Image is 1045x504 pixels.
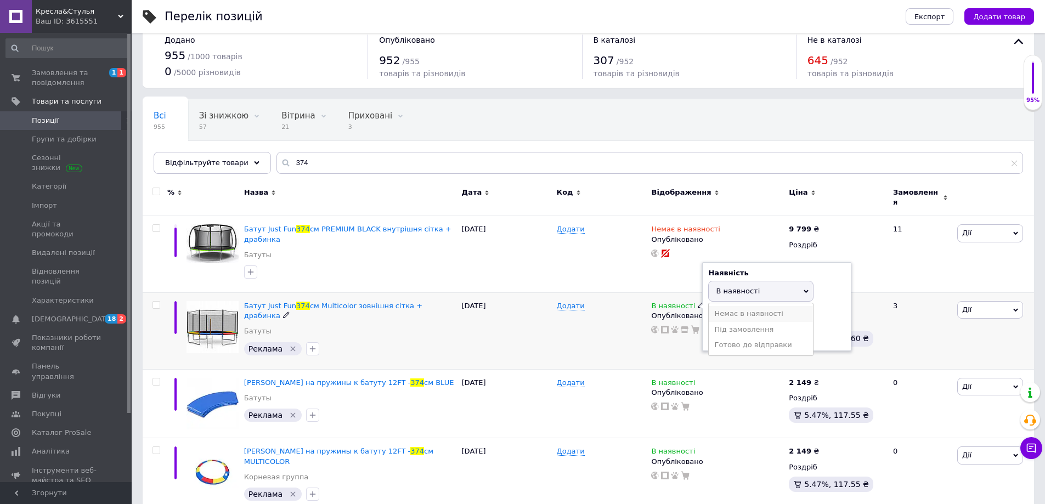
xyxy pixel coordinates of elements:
[36,7,118,16] span: Кресла&Стулья
[296,302,310,310] span: 374
[886,216,954,293] div: 11
[886,292,954,369] div: 3
[32,153,101,173] span: Сезонні знижки
[962,451,971,459] span: Дії
[906,8,954,25] button: Експорт
[187,378,239,430] img: Скамейка на пружины к батуту 12FT - 374cм BLUE
[248,411,283,420] span: Реклама
[244,225,451,243] span: см PREMIUM BLACK внутрішня сіткa + драбинка
[244,472,308,482] a: Корневая группа
[276,152,1023,174] input: Пошук по назві позиції, артикулу і пошуковим запитам
[199,111,248,121] span: Зі знижкою
[174,68,241,77] span: / 5000 різновидів
[32,182,66,191] span: Категорії
[244,393,272,403] a: Батуты
[32,201,57,211] span: Імпорт
[32,68,101,88] span: Замовлення та повідомлення
[424,378,454,387] span: cм BLUE
[962,382,971,390] span: Дії
[188,52,242,61] span: / 1000 товарів
[154,111,166,121] span: Всі
[32,314,113,324] span: [DEMOGRAPHIC_DATA]
[32,296,94,305] span: Характеристики
[557,447,585,456] span: Додати
[165,11,263,22] div: Перелік позицій
[187,301,239,353] img: Батут Just Fun 374 см Multicolor зовнішня сіткa + драбинка
[109,68,118,77] span: 1
[410,378,424,387] span: 374
[1020,437,1042,459] button: Чат з покупцем
[244,378,454,387] a: [PERSON_NAME] на пружины к батуту 12FT -374cм BLUE
[199,123,248,131] span: 57
[804,411,869,420] span: 5.47%, 117.55 ₴
[32,446,70,456] span: Аналітика
[651,311,783,321] div: Опубліковано
[248,344,283,353] span: Реклама
[557,188,573,197] span: Код
[651,378,695,390] span: В наявності
[651,188,711,197] span: Відображення
[244,225,451,243] a: Батут Just Fun374см PREMIUM BLACK внутрішня сіткa + драбинка
[165,36,195,44] span: Додано
[296,225,310,233] span: 374
[462,188,482,197] span: Дата
[403,57,420,66] span: / 955
[348,111,393,121] span: Приховані
[594,54,614,67] span: 307
[5,38,129,58] input: Пошук
[804,480,869,489] span: 5.47%, 117.55 ₴
[32,219,101,239] span: Акції та промокоди
[886,369,954,438] div: 0
[651,457,783,467] div: Опубліковано
[651,447,695,458] span: В наявності
[789,224,819,234] div: ₴
[281,123,315,131] span: 21
[651,388,783,398] div: Опубліковано
[244,447,433,465] span: cм MULTICOLOR
[32,409,61,419] span: Покупці
[165,49,185,62] span: 955
[187,446,239,499] img: Скамейка на пружины к батуту 12FT - 374cм MULTICOLOR
[32,333,101,353] span: Показники роботи компанії
[789,240,884,250] div: Роздріб
[36,16,132,26] div: Ваш ID: 3615551
[789,446,819,456] div: ₴
[117,68,126,77] span: 1
[248,490,283,499] span: Реклама
[594,36,636,44] span: В каталозі
[165,158,248,167] span: Відфільтруйте товари
[244,302,296,310] span: Батут Just Fun
[165,65,172,78] span: 0
[1024,97,1042,104] div: 95%
[154,152,211,162] span: Опубліковані
[244,447,410,455] span: [PERSON_NAME] на пружины к батуту 12FT -
[32,466,101,485] span: Інструменти веб-майстра та SEO
[459,216,554,293] div: [DATE]
[32,116,59,126] span: Позиції
[831,57,848,66] span: / 952
[289,411,297,420] svg: Видалити мітку
[789,378,811,387] b: 2 149
[789,378,819,388] div: ₴
[807,36,862,44] span: Не в каталозі
[651,235,783,245] div: Опубліковано
[244,447,433,465] a: [PERSON_NAME] на пружины к батуту 12FT -374cм MULTICOLOR
[379,36,435,44] span: Опубліковано
[716,287,760,295] span: В наявності
[244,302,422,320] a: Батут Just Fun374см Multicolor зовнішня сіткa + драбинка
[557,378,585,387] span: Додати
[893,188,940,207] span: Замовлення
[289,490,297,499] svg: Видалити мітку
[379,69,465,78] span: товарів та різновидів
[651,225,720,236] span: Немає в наявності
[105,314,117,324] span: 18
[789,225,811,233] b: 9 799
[244,188,268,197] span: Назва
[154,123,166,131] span: 955
[244,326,272,336] a: Батуты
[281,111,315,121] span: Вітрина
[651,302,695,313] span: В наявності
[557,302,585,310] span: Додати
[594,69,680,78] span: товарів та різновидів
[807,69,894,78] span: товарів та різновидів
